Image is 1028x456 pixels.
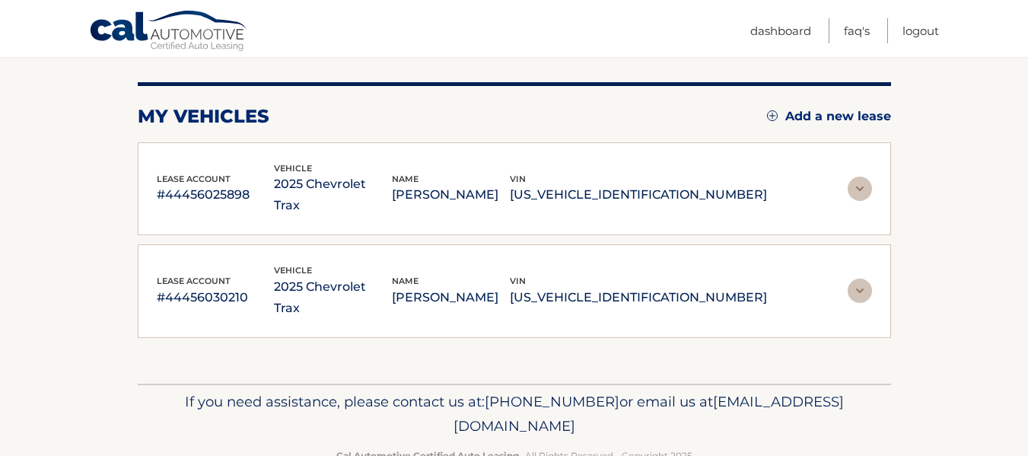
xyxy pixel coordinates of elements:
span: [EMAIL_ADDRESS][DOMAIN_NAME] [454,393,844,435]
img: accordion-rest.svg [848,279,872,303]
p: #44456025898 [157,184,275,206]
p: [US_VEHICLE_IDENTIFICATION_NUMBER] [510,184,767,206]
p: [PERSON_NAME] [392,184,510,206]
a: Logout [902,18,939,43]
p: 2025 Chevrolet Trax [274,276,392,319]
p: #44456030210 [157,287,275,308]
span: lease account [157,276,231,286]
a: FAQ's [844,18,870,43]
span: vehicle [274,265,312,276]
span: vin [510,276,526,286]
p: If you need assistance, please contact us at: or email us at [148,390,881,438]
span: name [392,174,419,184]
span: lease account [157,174,231,184]
span: vehicle [274,163,312,174]
h2: my vehicles [138,105,269,128]
a: Cal Automotive [89,10,249,54]
img: add.svg [767,110,778,121]
p: [PERSON_NAME] [392,287,510,308]
span: vin [510,174,526,184]
span: name [392,276,419,286]
p: 2025 Chevrolet Trax [274,174,392,216]
img: accordion-rest.svg [848,177,872,201]
p: [US_VEHICLE_IDENTIFICATION_NUMBER] [510,287,767,308]
span: [PHONE_NUMBER] [485,393,619,410]
a: Add a new lease [767,109,891,124]
a: Dashboard [750,18,811,43]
